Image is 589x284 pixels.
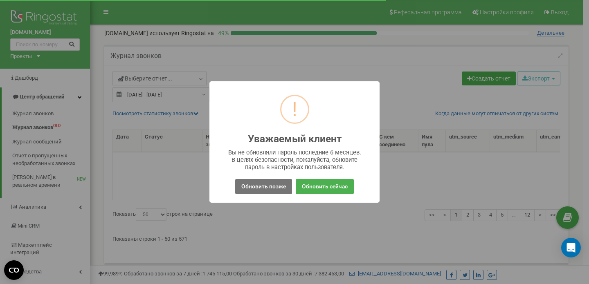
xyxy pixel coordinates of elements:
button: Open CMP widget [4,260,24,280]
div: Open Intercom Messenger [561,238,581,257]
button: Обновить позже [235,179,292,194]
div: ! [292,96,297,123]
h2: Уважаемый клиент [248,134,342,145]
button: Обновить сейчас [296,179,354,194]
div: Вы не обновляли пароль последние 6 месяцев. В целях безопасности, пожалуйста, обновите пароль в н... [226,149,364,171]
